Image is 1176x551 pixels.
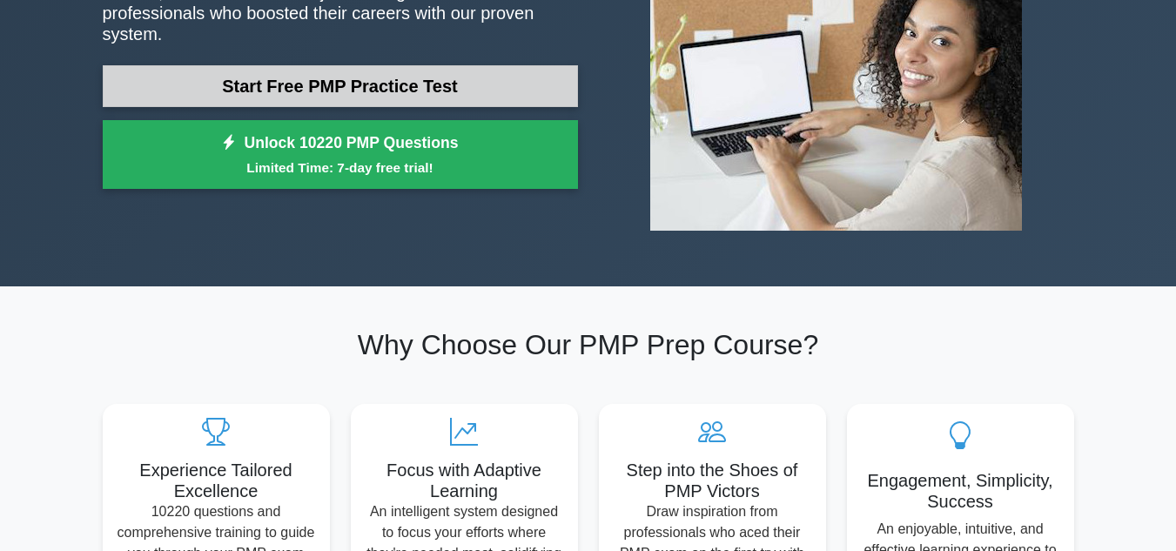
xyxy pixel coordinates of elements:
small: Limited Time: 7-day free trial! [124,158,556,178]
h5: Focus with Adaptive Learning [365,460,564,501]
h5: Experience Tailored Excellence [117,460,316,501]
a: Unlock 10220 PMP QuestionsLimited Time: 7-day free trial! [103,120,578,190]
a: Start Free PMP Practice Test [103,65,578,107]
h2: Why Choose Our PMP Prep Course? [103,328,1074,361]
h5: Engagement, Simplicity, Success [861,470,1060,512]
h5: Step into the Shoes of PMP Victors [613,460,812,501]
